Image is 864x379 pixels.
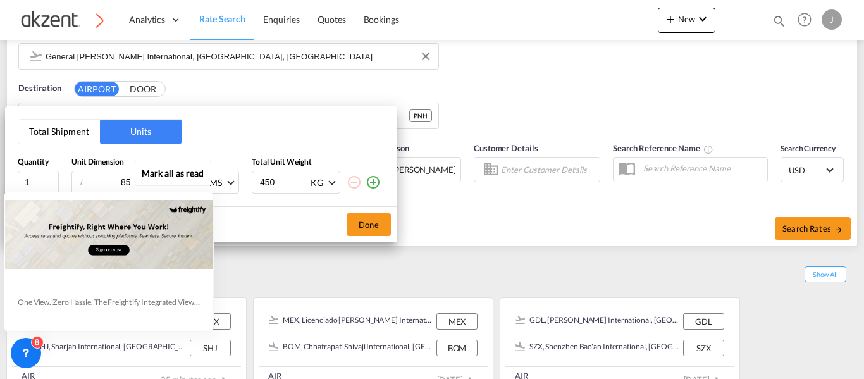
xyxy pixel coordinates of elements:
[18,120,100,144] button: Total Shipment
[259,171,309,193] input: Enter weight
[347,213,391,236] button: Done
[100,120,182,144] button: Units
[366,175,381,190] md-icon: icon-plus-circle-outline
[347,175,362,190] md-icon: icon-minus-circle-outline
[311,177,323,188] div: KG
[252,157,385,168] div: Total Unit Weight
